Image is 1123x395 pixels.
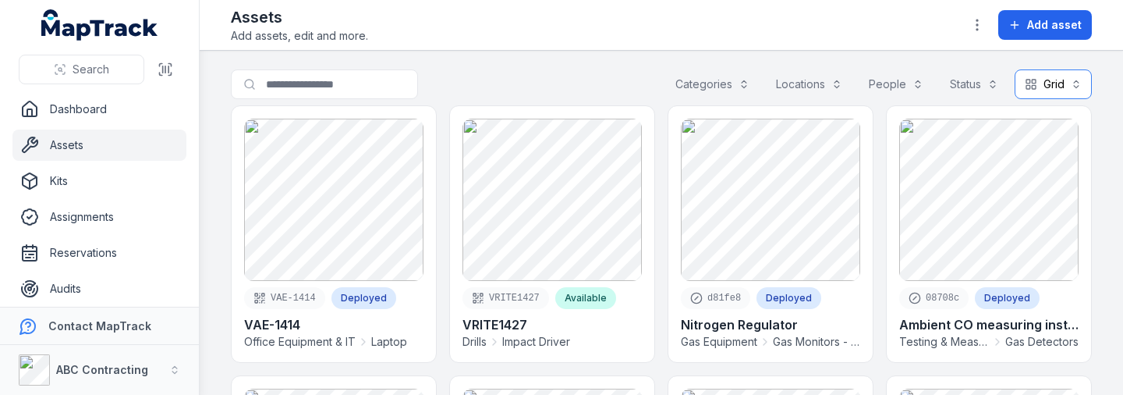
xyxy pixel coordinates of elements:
button: Locations [766,69,852,99]
span: Search [73,62,109,77]
button: Search [19,55,144,84]
a: Kits [12,165,186,197]
a: Assets [12,130,186,161]
strong: ABC Contracting [56,363,148,376]
button: Grid [1015,69,1092,99]
a: Reservations [12,237,186,269]
span: Add assets, edit and more. [231,28,368,44]
span: Add asset [1027,17,1082,33]
a: MapTrack [41,9,158,41]
button: Status [940,69,1008,99]
button: Add asset [998,10,1092,40]
strong: Contact MapTrack [48,319,151,333]
a: Audits [12,273,186,304]
button: Categories [665,69,760,99]
button: People [859,69,933,99]
a: Assignments [12,201,186,233]
a: Dashboard [12,94,186,125]
h2: Assets [231,6,368,28]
